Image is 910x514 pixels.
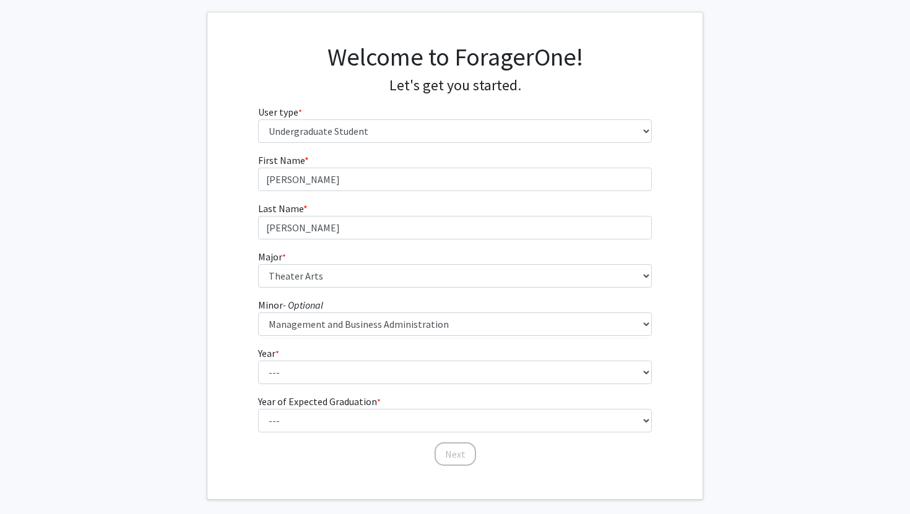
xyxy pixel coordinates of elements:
h1: Welcome to ForagerOne! [258,42,652,72]
label: Year of Expected Graduation [258,394,381,409]
iframe: Chat [9,458,53,505]
label: Major [258,249,286,264]
span: First Name [258,154,305,166]
i: - Optional [283,299,323,311]
label: Minor [258,298,323,312]
label: Year [258,346,279,361]
h4: Let's get you started. [258,77,652,95]
button: Next [435,442,476,466]
label: User type [258,105,302,119]
span: Last Name [258,202,303,215]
